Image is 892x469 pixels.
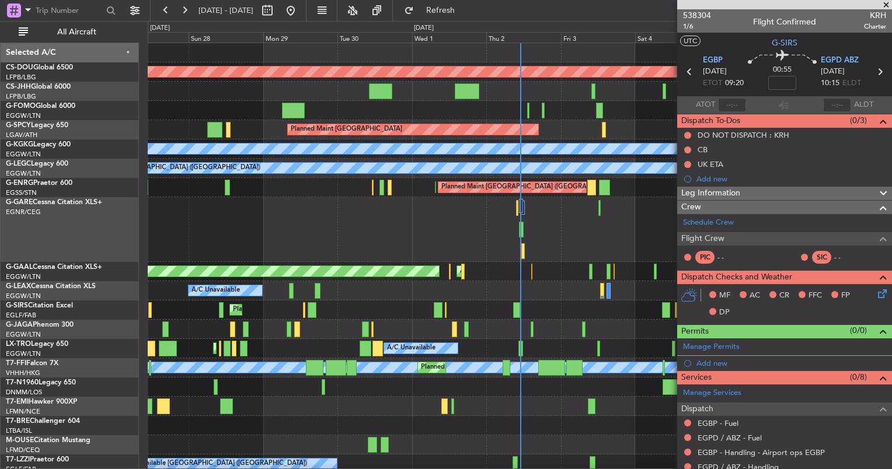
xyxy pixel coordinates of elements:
span: Flight Crew [681,232,724,246]
span: ATOT [696,99,715,111]
span: [DATE] [703,66,727,78]
div: Flight Confirmed [753,16,816,28]
div: Planned Maint [GEOGRAPHIC_DATA] ([GEOGRAPHIC_DATA]) [233,301,417,318]
input: --:-- [718,98,746,112]
div: DO NOT DISPATCH : KRH [698,130,789,140]
button: Refresh [399,1,469,20]
a: CS-JHHGlobal 6000 [6,83,71,90]
span: Charter [864,22,886,32]
a: G-GARECessna Citation XLS+ [6,199,102,206]
a: EGGW/LTN [6,349,41,358]
span: AC [750,290,760,302]
a: G-KGKGLegacy 600 [6,141,71,148]
a: CS-DOUGlobal 6500 [6,64,73,71]
span: Crew [681,201,701,214]
span: LX-TRO [6,341,31,348]
span: EGBP [703,55,723,66]
span: Services [681,371,712,384]
a: G-LEAXCessna Citation XLS [6,283,96,290]
a: Schedule Crew [683,217,734,229]
a: EGSS/STN [6,188,37,197]
div: Thu 2 [486,32,560,43]
a: EGGW/LTN [6,150,41,159]
a: M-OUSECitation Mustang [6,437,90,444]
div: Mon 29 [263,32,337,43]
a: EGGW/LTN [6,330,41,339]
span: (0/0) [850,324,867,337]
span: G-GAAL [6,264,33,271]
span: Refresh [416,6,465,15]
a: LTBA/ISL [6,426,32,435]
span: G-SPCY [6,122,31,129]
a: EGGW/LTN [6,272,41,281]
a: EGBP - Fuel [698,418,738,428]
a: G-GAALCessna Citation XLS+ [6,264,102,271]
span: (0/3) [850,114,867,127]
a: T7-FFIFalcon 7X [6,360,58,367]
a: EGLF/FAB [6,311,36,320]
span: G-SIRS [772,37,797,49]
div: Sun 28 [189,32,263,43]
a: Manage Services [683,387,741,399]
div: AOG Maint Dusseldorf [460,262,528,280]
span: All Aircraft [30,28,123,36]
button: All Aircraft [13,23,127,41]
a: LFPB/LBG [6,73,36,82]
a: G-SIRSCitation Excel [6,302,73,309]
div: Planned Maint [GEOGRAPHIC_DATA] [291,121,402,138]
div: [DATE] [414,23,434,33]
span: T7-EMI [6,398,29,405]
span: Dispatch Checks and Weather [681,271,792,284]
div: Add new [696,358,886,368]
span: CS-JHH [6,83,31,90]
div: SIC [812,251,831,264]
a: LFMD/CEQ [6,446,40,454]
a: G-FOMOGlobal 6000 [6,103,75,110]
span: G-FOMO [6,103,36,110]
span: [DATE] - [DATE] [198,5,253,16]
div: A/C Unavailable [GEOGRAPHIC_DATA] ([GEOGRAPHIC_DATA]) [71,159,260,177]
span: Leg Information [681,187,740,200]
span: Dispatch [681,402,713,416]
div: Planned Maint [GEOGRAPHIC_DATA] ([GEOGRAPHIC_DATA]) [421,359,605,376]
span: 1/6 [683,22,711,32]
span: EGPD ABZ [821,55,859,66]
button: UTC [680,36,701,46]
span: DP [719,307,730,318]
a: G-JAGAPhenom 300 [6,321,74,328]
span: CR [779,290,789,302]
a: EGPD / ABZ - Fuel [698,433,762,443]
span: Permits [681,325,709,338]
a: T7-LZZIPraetor 600 [6,456,69,463]
span: G-LEGC [6,160,31,167]
a: DNMM/LOS [6,388,42,397]
div: - - [834,252,860,262]
a: EGBP - Handling - Airport ops EGBP [698,447,825,457]
span: 538304 [683,9,711,22]
span: M-OUSE [6,437,34,444]
div: - - [717,252,744,262]
a: EGNR/CEG [6,208,41,216]
div: Sat 27 [114,32,189,43]
span: (0/8) [850,371,867,383]
a: EGGW/LTN [6,169,41,178]
span: T7-LZZI [6,456,30,463]
span: ETOT [703,78,722,89]
a: LFPB/LBG [6,92,36,101]
div: A/C Unavailable [387,339,435,357]
a: G-ENRGPraetor 600 [6,180,72,187]
a: EGGW/LTN [6,111,41,120]
a: T7-N1960Legacy 650 [6,379,76,386]
span: G-KGKG [6,141,33,148]
span: G-LEAX [6,283,31,290]
span: G-SIRS [6,302,28,309]
span: 00:55 [773,64,792,76]
a: VHHH/HKG [6,369,40,377]
span: T7-FFI [6,360,26,367]
input: Trip Number [36,2,103,19]
div: Sat 4 [635,32,709,43]
a: LX-TROLegacy 650 [6,341,68,348]
span: T7-BRE [6,418,30,425]
div: Planned Maint [GEOGRAPHIC_DATA] ([GEOGRAPHIC_DATA]) [441,178,625,196]
div: Fri 3 [561,32,635,43]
